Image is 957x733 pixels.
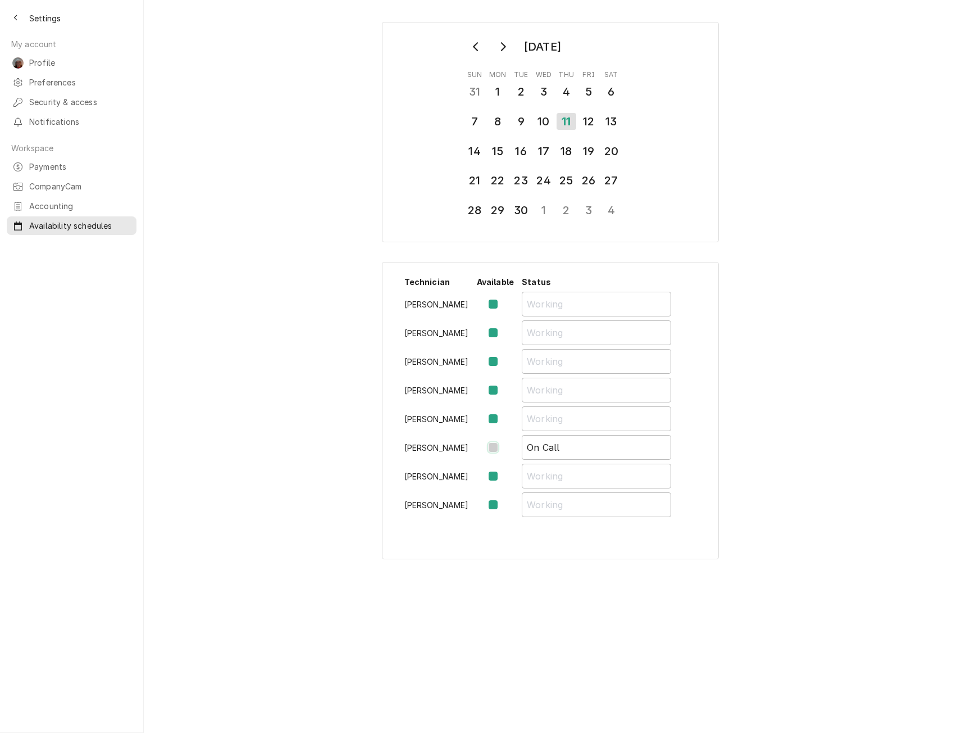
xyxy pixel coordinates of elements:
button: Go to next month [491,38,514,56]
div: 12 [580,113,598,130]
div: 16 [512,143,530,160]
div: 6 [603,83,620,100]
div: Availability Schedule Form [400,276,701,521]
div: 9 [512,113,530,130]
th: Tuesday [510,66,532,80]
input: Working [522,406,671,431]
input: Working [522,378,671,402]
div: [DATE] [520,37,565,56]
th: Status [518,276,675,292]
div: 28 [466,202,484,219]
th: Available [473,276,518,292]
input: Working [522,292,671,316]
div: Calendar Day Picker [382,22,719,242]
div: 26 [580,172,598,189]
input: Not Working [522,435,671,460]
div: 3 [535,83,552,100]
div: 21 [466,172,484,189]
a: Security & access [7,93,136,111]
a: Availability schedules [7,216,136,235]
span: Accounting [29,200,131,212]
a: Payments [7,157,136,176]
div: 4 [558,83,575,100]
input: Working [522,349,671,374]
input: Working [522,320,671,345]
div: 20 [603,143,620,160]
div: 24 [535,172,552,189]
button: Back to previous page [7,9,25,27]
div: DV [12,57,24,69]
div: Dena Vecchetti's Avatar [12,57,24,69]
span: Preferences [29,76,131,88]
div: 2 [512,83,530,100]
th: Technician [400,276,473,292]
div: 3 [580,202,598,219]
div: 13 [603,113,620,130]
div: 14 [466,143,484,160]
td: [PERSON_NAME] [400,464,473,492]
div: 18 [558,143,575,160]
th: Thursday [555,66,577,80]
span: Notifications [29,116,131,128]
div: 8 [489,113,507,130]
th: Wednesday [532,66,555,80]
a: CompanyCam [7,177,136,196]
th: Saturday [600,66,622,80]
div: 27 [603,172,620,189]
div: 1 [489,83,507,100]
div: 31 [466,83,484,100]
th: Friday [577,66,600,80]
div: 2 [558,202,575,219]
div: 5 [580,83,598,100]
input: Working [522,464,671,488]
td: [PERSON_NAME] [400,349,473,378]
div: 25 [558,172,575,189]
div: 7 [466,113,484,130]
div: 1 [535,202,552,219]
a: Accounting [7,197,136,215]
div: 22 [489,172,507,189]
span: CompanyCam [29,180,131,192]
td: [PERSON_NAME] [400,435,473,464]
td: [PERSON_NAME] [400,406,473,435]
th: Monday [486,66,509,80]
td: [PERSON_NAME] [400,492,473,521]
div: Availability Schedule [382,262,719,559]
a: Preferences [7,73,136,92]
span: Profile [29,57,131,69]
th: Sunday [463,66,486,80]
a: Notifications [7,112,136,131]
div: 15 [489,143,507,160]
span: Availability schedules [29,220,131,232]
div: 30 [512,202,530,219]
td: [PERSON_NAME] [400,320,473,349]
button: Go to previous month [465,38,487,56]
div: 23 [512,172,530,189]
div: 17 [535,143,552,160]
span: Payments [29,161,131,173]
input: Working [522,492,671,517]
div: 10 [535,113,552,130]
td: [PERSON_NAME] [400,292,473,320]
span: Settings [29,12,61,24]
div: 11 [557,113,576,130]
div: 19 [580,143,598,160]
a: DVDena Vecchetti's AvatarProfile [7,53,136,72]
span: Security & access [29,96,131,108]
td: [PERSON_NAME] [400,378,473,406]
div: 29 [489,202,507,219]
div: 4 [603,202,620,219]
